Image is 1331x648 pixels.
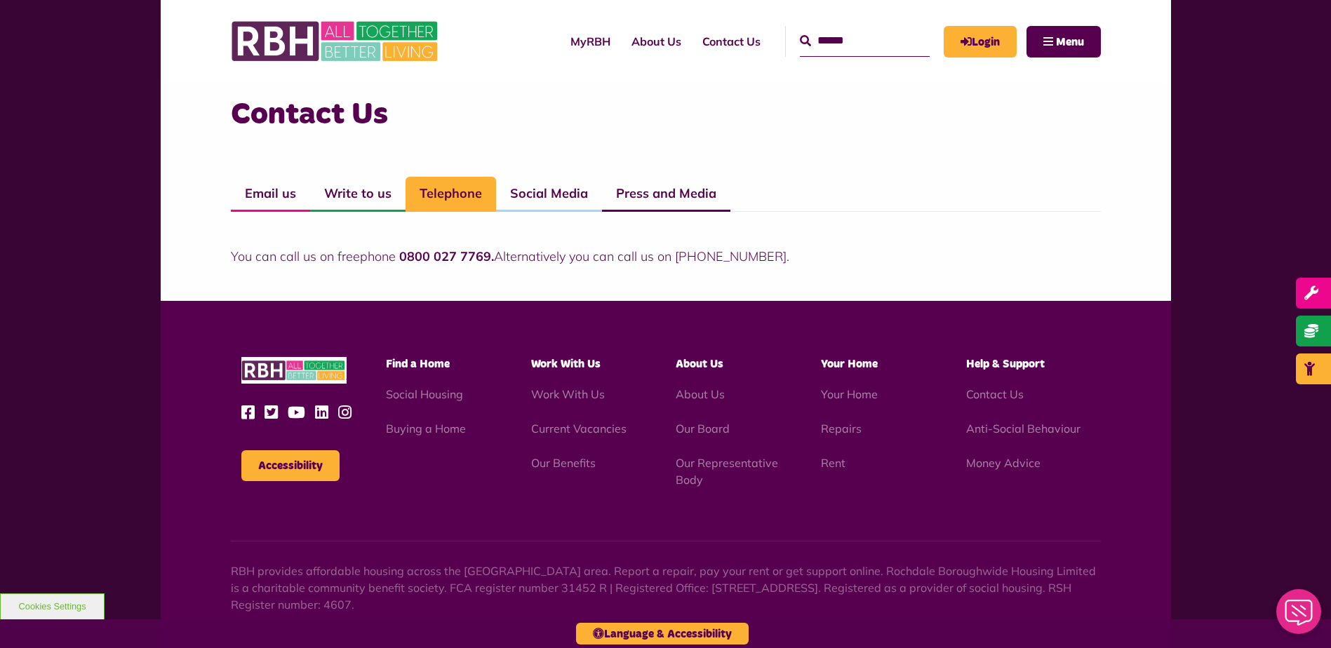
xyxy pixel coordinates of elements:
[966,358,1045,370] span: Help & Support
[310,177,406,212] a: Write to us
[676,387,725,401] a: About Us
[676,421,730,436] a: Our Board
[386,421,466,436] a: Buying a Home
[406,177,496,212] a: Telephone
[241,357,347,384] img: RBH
[692,22,771,60] a: Contact Us
[231,95,1101,135] h3: Contact Us
[386,358,450,370] span: Find a Home
[231,177,310,212] a: Email us
[966,421,1081,436] a: Anti-Social Behaviour
[966,387,1024,401] a: Contact Us
[944,26,1017,58] a: MyRBH
[821,358,878,370] span: Your Home
[821,421,862,436] a: Repairs
[399,248,494,264] strong: 0800 027 7769.
[966,456,1041,470] a: Money Advice
[1056,36,1084,48] span: Menu
[231,562,1101,613] p: RBH provides affordable housing across the [GEOGRAPHIC_DATA] area. Report a repair, pay your rent...
[821,456,845,470] a: Rent
[531,387,605,401] a: Work With Us
[576,623,749,644] button: Language & Accessibility
[241,450,340,481] button: Accessibility
[602,177,730,212] a: Press and Media
[531,456,596,470] a: Our Benefits
[676,456,778,487] a: Our Representative Body
[231,14,441,69] img: RBH
[496,177,602,212] a: Social Media
[676,358,723,370] span: About Us
[531,358,601,370] span: Work With Us
[800,26,930,56] input: Search
[821,387,878,401] a: Your Home
[621,22,692,60] a: About Us
[560,22,621,60] a: MyRBH
[1268,585,1331,648] iframe: Netcall Web Assistant for live chat
[531,421,627,436] a: Current Vacancies
[1026,26,1101,58] button: Navigation
[231,247,1101,266] p: You can call us on freephone Alternatively you can call us on [PHONE_NUMBER].
[386,387,463,401] a: Social Housing - open in a new tab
